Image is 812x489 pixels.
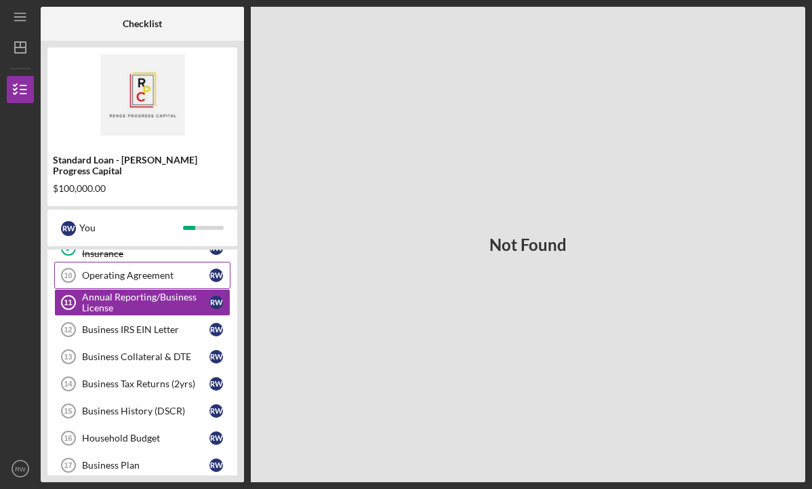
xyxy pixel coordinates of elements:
div: You [79,216,183,239]
div: Operating Agreement [82,270,209,281]
button: RW [7,455,34,482]
div: Business Tax Returns (2yrs) [82,378,209,389]
div: R W [209,431,223,445]
div: Household Budget [82,433,209,444]
div: R W [209,377,223,391]
b: Checklist [123,18,162,29]
tspan: 12 [64,326,72,334]
div: Annual Reporting/Business License [82,292,209,313]
div: R W [209,350,223,364]
h3: Not Found [489,235,567,254]
tspan: 10 [64,271,72,279]
div: Business Collateral & DTE [82,351,209,362]
tspan: 11 [64,298,72,307]
div: R W [209,323,223,336]
div: R W [209,404,223,418]
div: R W [61,221,76,236]
a: 12Business IRS EIN LetterRW [54,316,230,343]
a: 17Business PlanRW [54,452,230,479]
tspan: 15 [64,407,72,415]
a: 14Business Tax Returns (2yrs)RW [54,370,230,397]
a: 13Business Collateral & DTERW [54,343,230,370]
text: RW [15,465,26,473]
div: R W [209,269,223,282]
a: 11Annual Reporting/Business LicenseRW [54,289,230,316]
tspan: 17 [64,461,72,469]
tspan: 14 [64,380,73,388]
div: R W [209,296,223,309]
tspan: 13 [64,353,72,361]
div: R W [209,458,223,472]
div: Business History (DSCR) [82,406,209,416]
div: Standard Loan - [PERSON_NAME] Progress Capital [53,155,232,176]
img: Product logo [47,54,237,136]
a: 15Business History (DSCR)RW [54,397,230,425]
a: 16Household BudgetRW [54,425,230,452]
div: $100,000.00 [53,183,232,194]
a: 10Operating AgreementRW [54,262,230,289]
tspan: 16 [64,434,72,442]
div: Business Plan [82,460,209,471]
div: Business IRS EIN Letter [82,324,209,335]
